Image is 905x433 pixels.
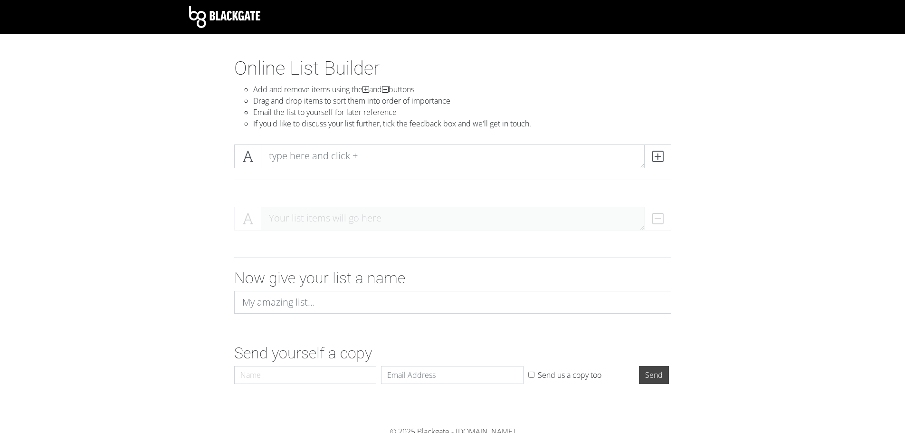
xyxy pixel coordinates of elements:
input: Name [234,366,377,384]
h2: Send yourself a copy [234,344,671,362]
input: My amazing list... [234,291,671,314]
li: Add and remove items using the and buttons [253,84,671,95]
h2: Now give your list a name [234,269,671,287]
input: Send [639,366,669,384]
img: Blackgate [189,6,260,28]
li: If you'd like to discuss your list further, tick the feedback box and we'll get in touch. [253,118,671,129]
h1: Online List Builder [234,57,671,80]
li: Email the list to yourself for later reference [253,106,671,118]
li: Drag and drop items to sort them into order of importance [253,95,671,106]
input: Email Address [381,366,524,384]
label: Send us a copy too [538,369,601,381]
